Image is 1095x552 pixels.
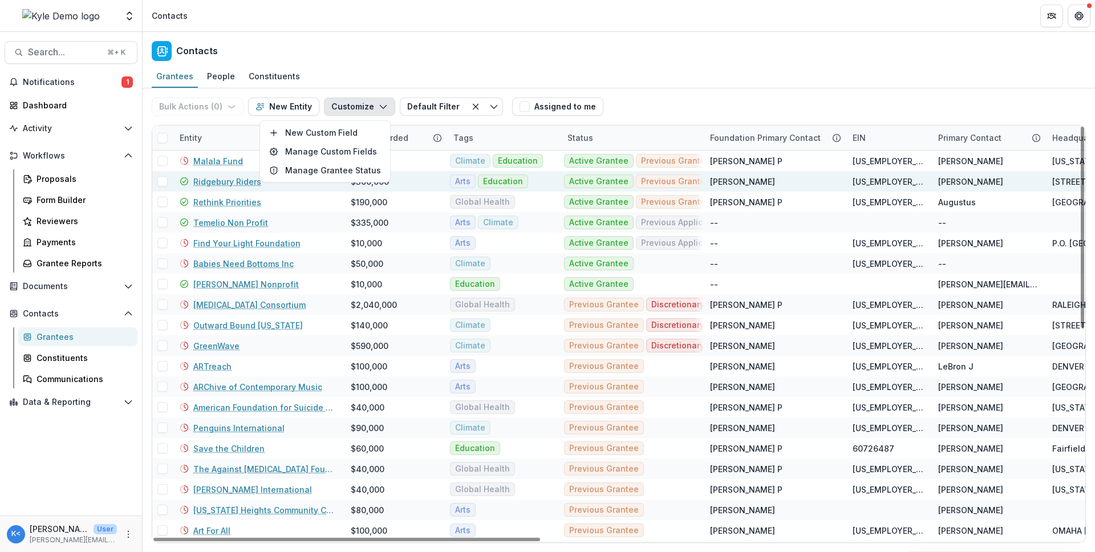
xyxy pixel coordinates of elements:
div: $40,000 [351,484,384,496]
a: ARChive of Contemporary Music [193,381,322,393]
div: Reviewers [36,215,128,227]
div: Augustus [938,196,976,208]
span: Climate [455,156,485,166]
span: Active Grantee [569,259,628,269]
div: [PERSON_NAME] [938,463,1003,475]
div: $100,000 [351,525,387,537]
span: Active Grantee [569,279,628,289]
span: Workflows [23,151,119,161]
a: [US_STATE] Heights Community Choir [193,504,337,516]
a: Form Builder [18,190,137,209]
div: EIN [846,125,931,150]
a: [PERSON_NAME] Nonprofit [193,278,299,290]
button: Open Activity [5,119,137,137]
div: ⌘ + K [105,46,128,59]
p: [PERSON_NAME][EMAIL_ADDRESS][DOMAIN_NAME] [30,535,117,545]
span: Active Grantee [569,197,628,207]
div: $100,000 [351,381,387,393]
a: [PERSON_NAME] International [193,484,312,496]
div: Primary Contact [931,132,1008,144]
div: Dashboard [23,99,128,111]
div: [PERSON_NAME] [938,504,1003,516]
span: Arts [455,526,471,535]
div: [PERSON_NAME] [710,340,775,352]
div: [PERSON_NAME] [938,176,1003,188]
div: Proposals [36,173,128,185]
div: -- [710,237,718,249]
div: $10,000 [351,237,382,249]
button: Open Workflows [5,147,137,165]
div: [US_EMPLOYER_IDENTIFICATION_NUMBER] [853,340,924,352]
a: Reviewers [18,212,137,230]
button: Open entity switcher [121,5,137,27]
a: Constituents [244,66,305,88]
div: Entity [173,132,209,144]
div: [PERSON_NAME] P [710,443,782,454]
span: Previous Grantee [569,464,639,474]
span: Active Grantee [569,218,628,228]
div: [PERSON_NAME] P [710,155,782,167]
span: Previous Grantee [569,423,639,433]
h2: Contacts [176,46,218,56]
a: People [202,66,240,88]
div: Foundation Primary Contact [703,132,828,144]
div: -- [710,278,718,290]
span: Documents [23,282,119,291]
div: $590,000 [351,340,388,352]
span: Arts [455,382,471,392]
div: $100,000 [351,360,387,372]
span: Active Grantee [569,156,628,166]
div: [PERSON_NAME] P [710,196,782,208]
p: User [94,524,117,534]
div: Communications [36,373,128,385]
div: Form Builder [36,194,128,206]
div: Entity [173,125,344,150]
a: Grantee Reports [18,254,137,273]
div: [PERSON_NAME] P [710,401,782,413]
div: $90,000 [351,422,384,434]
button: Clear filter [467,98,485,116]
div: Primary Contact [931,125,1045,150]
div: LeBron J [938,360,974,372]
span: Previous Grantee [569,485,639,494]
div: Status [561,125,703,150]
a: Save the Children [193,443,265,454]
div: $40,000 [351,463,384,475]
div: Total Awarded [344,125,447,150]
button: Get Help [1068,5,1090,27]
div: $10,000 [351,278,382,290]
span: Arts [455,362,471,371]
div: [PERSON_NAME] [938,443,1003,454]
div: Foundation Primary Contact [703,125,846,150]
div: [PERSON_NAME] P [710,484,782,496]
span: Education [455,279,495,289]
div: [PERSON_NAME] [938,237,1003,249]
div: [US_EMPLOYER_IDENTIFICATION_NUMBER] [853,299,924,311]
div: [US_EMPLOYER_IDENTIFICATION_NUMBER] [853,360,924,372]
div: People [202,68,240,84]
button: Open Data & Reporting [5,393,137,411]
a: Constituents [18,348,137,367]
div: [PERSON_NAME] [938,484,1003,496]
div: Tags [447,132,480,144]
div: -- [710,258,718,270]
div: Kyle Ford <kyle+temelio+demo@trytemelio.com> [11,530,21,538]
div: [US_EMPLOYER_IDENTIFICATION_NUMBER] [853,258,924,270]
div: [PERSON_NAME] [710,381,775,393]
div: Contacts [152,10,188,22]
span: Global Health [455,485,510,494]
button: Open Documents [5,277,137,295]
div: -- [938,258,946,270]
div: [PERSON_NAME] [938,319,1003,331]
div: Grantee Reports [36,257,128,269]
button: More [121,527,135,541]
span: Notifications [23,78,121,87]
div: [PERSON_NAME] [710,525,775,537]
span: Arts [455,177,471,186]
span: Arts [455,505,471,515]
div: [PERSON_NAME][EMAIL_ADDRESS][DOMAIN_NAME] [938,278,1039,290]
span: Activity [23,124,119,133]
span: Previous Grantee [569,444,639,453]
